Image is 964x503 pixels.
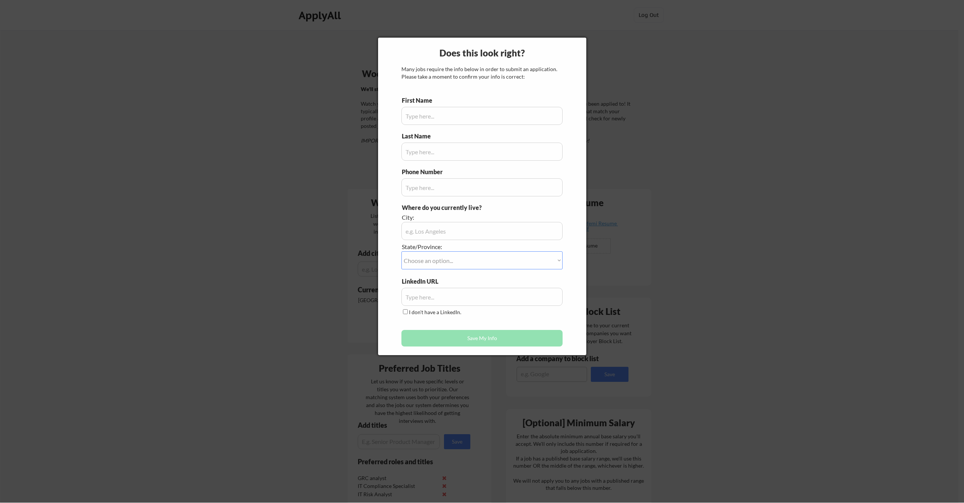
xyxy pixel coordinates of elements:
input: Type here... [401,107,563,125]
div: Does this look right? [378,47,586,59]
div: LinkedIn URL [402,277,458,286]
div: Last Name [402,132,438,140]
div: First Name [402,96,438,105]
input: Type here... [401,178,563,196]
input: Type here... [401,288,563,306]
div: City: [402,213,520,222]
div: Phone Number [402,168,447,176]
div: Many jobs require the info below in order to submit an application. Please take a moment to confi... [401,65,563,80]
div: State/Province: [402,243,520,251]
button: Save My Info [401,330,563,346]
input: Type here... [401,143,563,161]
label: I don't have a LinkedIn. [409,309,461,315]
div: Where do you currently live? [402,204,520,212]
input: e.g. Los Angeles [401,222,563,240]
